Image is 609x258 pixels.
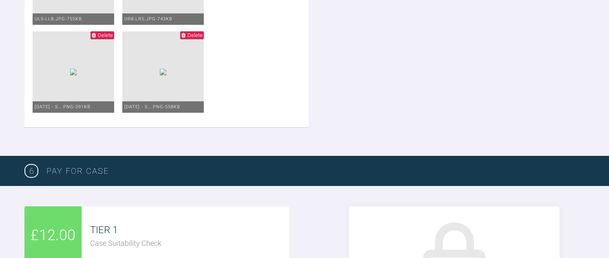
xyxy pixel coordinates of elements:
span: UL5-LL8.jpg - 755KB [35,16,82,22]
img: 63f4ba2a-4318-4406-9bfa-00f49553cba9 [70,69,77,75]
div: TIER 1 [90,222,289,238]
h3: PAY FOR CASE [46,164,585,177]
span: UR8-LR5.jpg - 743KB [124,16,172,22]
img: bd3dbe82-212b-4ecf-aca6-a4aba723bb57 [160,69,166,75]
span: [DATE] - S….png - 558KB [124,104,180,109]
span: [DATE] - S….png - 591KB [35,104,90,109]
span: Delete [98,32,113,38]
span: £12.00 [31,224,75,247]
div: Case Suitability Check [90,238,289,249]
span: 6 [24,164,38,178]
span: Delete [188,32,203,38]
